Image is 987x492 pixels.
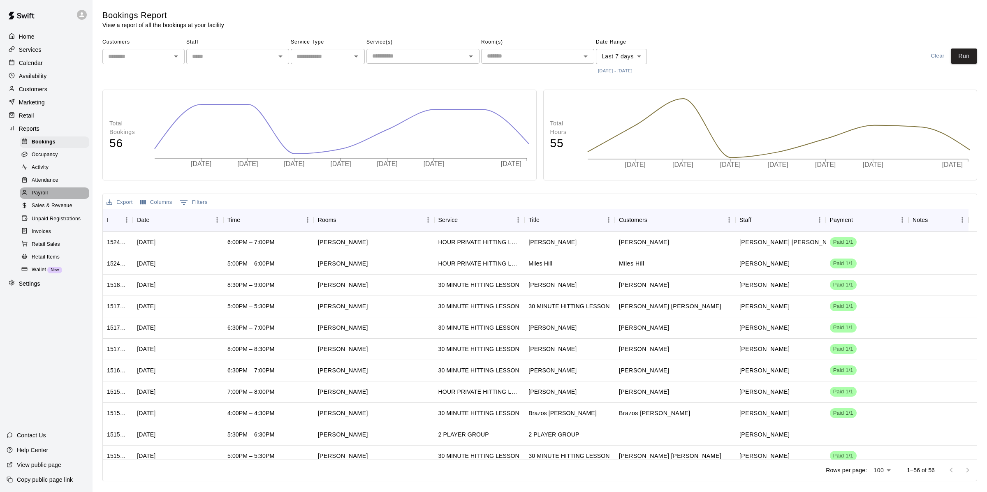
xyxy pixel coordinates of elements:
button: Open [170,51,182,62]
button: Sort [109,214,120,226]
p: Kyle [318,302,368,311]
button: Open [275,51,286,62]
div: 5:00PM – 5:30PM [227,452,274,460]
a: Occupancy [20,148,93,161]
div: 1517063 [107,345,129,353]
p: Hudson Griffin [619,302,721,311]
tspan: [DATE] [863,161,883,168]
span: Unpaid Registrations [32,215,81,223]
p: Kyle [318,281,368,289]
div: Retail Sales [20,239,89,250]
div: Customers [619,208,647,231]
div: Bookings [20,136,89,148]
tspan: [DATE] [942,161,963,168]
span: Paid 1/1 [830,367,857,374]
a: Home [7,30,86,43]
div: Max Villarreal [528,238,577,246]
div: Time [227,208,240,231]
button: Menu [512,214,524,226]
tspan: [DATE] [625,161,645,168]
span: Payroll [32,189,48,197]
div: 1515835 [107,388,129,396]
p: David Hill [619,323,669,332]
span: Sales & Revenue [32,202,72,210]
div: 1516218 [107,366,129,374]
div: Payment [826,208,908,231]
div: 30 MINUTE HITTING LESSON [438,452,519,460]
p: Availability [19,72,47,80]
p: Dustin Geiger [739,409,790,418]
a: Unpaid Registrations [20,213,93,225]
div: 8:30PM – 9:00PM [227,281,274,289]
p: Settings [19,279,40,288]
div: Miles Hill [528,259,552,268]
div: Availability [7,70,86,82]
tspan: [DATE] [424,160,444,167]
span: Service(s) [366,36,480,49]
div: 5:00PM – 6:00PM [227,259,274,268]
div: ID [103,208,133,231]
div: 6:30PM – 7:00PM [227,366,274,374]
h5: Bookings Report [102,10,224,21]
a: Bookings [20,136,93,148]
span: Room(s) [481,36,594,49]
span: Paid 1/1 [830,452,857,460]
h4: 56 [109,136,146,151]
button: Menu [301,214,314,226]
tspan: [DATE] [815,161,836,168]
div: Payment [830,208,853,231]
p: Copy public page link [17,476,73,484]
p: Kyle Froemke [739,345,790,353]
span: Attendance [32,176,58,185]
div: 30 MINUTE HITTING LESSON [528,302,609,310]
a: Invoices [20,225,93,238]
span: Activity [32,164,49,172]
p: View public page [17,461,61,469]
div: Last 7 days [596,49,647,64]
span: Paid 1/1 [830,260,857,268]
div: Tue, Oct 14, 2025 [137,345,155,353]
span: Invoices [32,228,51,236]
button: Sort [540,214,551,226]
p: Kyle [318,345,368,353]
div: Payroll [20,187,89,199]
div: Wed, Oct 15, 2025 [137,259,155,268]
div: 4:00PM – 4:30PM [227,409,274,417]
div: 30 MINUTE HITTING LESSON [438,366,519,374]
p: Kenneth Deleon [619,366,669,375]
span: Retail Sales [32,240,60,249]
button: Menu [602,214,615,226]
div: 1515797 [107,409,129,417]
button: Export [104,196,135,209]
div: 6:30PM – 7:00PM [227,323,274,332]
div: 1518678 [107,281,129,289]
div: ID [107,208,109,231]
div: 1517892 [107,323,129,332]
tspan: [DATE] [501,160,521,167]
div: Retail Items [20,252,89,263]
a: Retail Items [20,251,93,263]
p: Marketing [19,98,45,106]
div: Customers [7,83,86,95]
button: Menu [813,214,826,226]
div: Activity [20,162,89,173]
span: Paid 1/1 [830,345,857,353]
button: Menu [120,214,133,226]
button: Run [951,49,977,64]
p: Kyle [318,430,368,439]
div: Mon, Oct 13, 2025 [137,388,155,396]
div: Notes [913,208,928,231]
div: Title [524,208,615,231]
button: Menu [723,214,735,226]
span: Service Type [291,36,365,49]
a: Calendar [7,57,86,69]
div: Retail [7,109,86,122]
div: Rooms [314,208,434,231]
span: Occupancy [32,151,58,159]
p: Total Bookings [109,119,146,136]
div: 2 PLAYER GROUP [528,430,579,439]
p: Cooper [318,238,368,247]
a: Reports [7,122,86,135]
